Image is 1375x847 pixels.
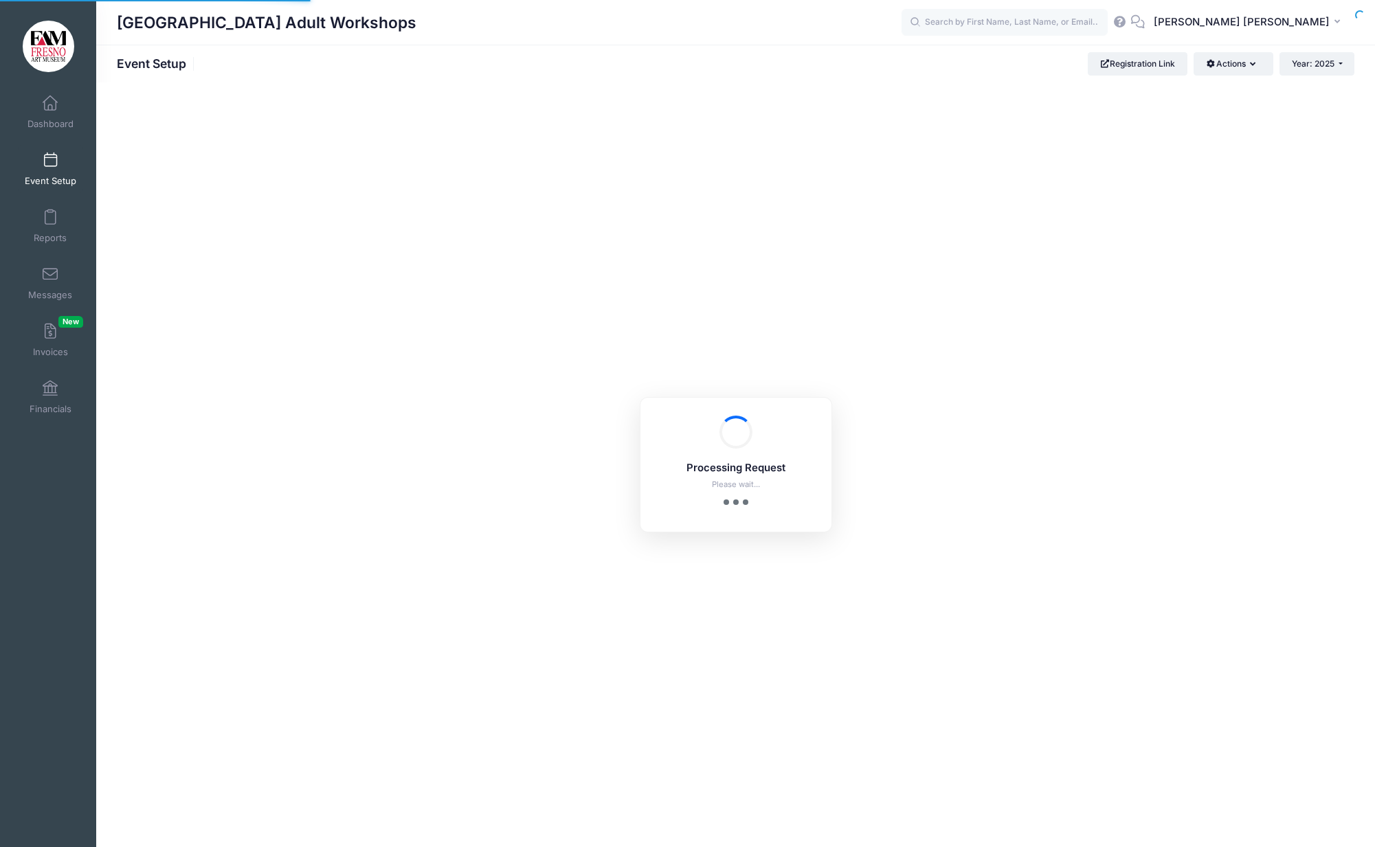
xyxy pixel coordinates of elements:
a: Financials [18,373,83,421]
p: Please wait... [658,479,814,490]
h1: [GEOGRAPHIC_DATA] Adult Workshops [117,7,416,38]
a: Dashboard [18,88,83,136]
span: Financials [30,403,71,415]
button: [PERSON_NAME] [PERSON_NAME] [1145,7,1354,38]
a: Messages [18,259,83,307]
span: Messages [28,289,72,301]
a: Event Setup [18,145,83,193]
h5: Processing Request [658,462,814,475]
a: Registration Link [1088,52,1187,76]
h1: Event Setup [117,56,198,71]
span: Event Setup [25,175,76,187]
span: Reports [34,232,67,244]
img: Fresno Art Museum Adult Workshops [23,21,74,72]
span: Year: 2025 [1292,58,1334,69]
span: New [58,316,83,328]
span: Invoices [33,346,68,358]
input: Search by First Name, Last Name, or Email... [902,9,1108,36]
a: Reports [18,202,83,250]
button: Actions [1194,52,1273,76]
span: [PERSON_NAME] [PERSON_NAME] [1154,14,1330,30]
a: InvoicesNew [18,316,83,364]
span: Dashboard [27,118,74,130]
button: Year: 2025 [1279,52,1354,76]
